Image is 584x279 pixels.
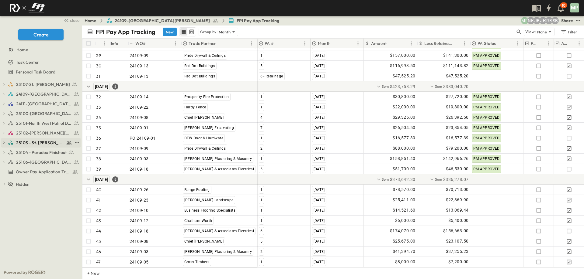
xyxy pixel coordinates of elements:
span: $26,392.50 [446,114,469,121]
div: 23107-St. [PERSON_NAME]test [1,80,81,89]
span: [PERSON_NAME] Excavating [184,126,234,130]
div: 25100-Vanguard Prep Schooltest [1,109,81,118]
button: Menu [408,40,415,47]
p: View: [525,29,536,35]
span: Pride Drywall & Ceilings [184,53,226,58]
span: $26,504.50 [393,124,415,131]
span: [DATE] [314,208,325,213]
p: 10 [562,3,565,8]
a: Home [1,46,79,54]
p: 38 [96,156,101,162]
p: PA # [265,40,274,46]
button: test [574,17,582,24]
div: Nila Hutcheson (nhutcheson@fpibuilders.com) [527,17,534,24]
span: $16,577.39 [446,134,469,141]
div: 25104 - Paradox Finishouttest [1,148,81,157]
span: 25100-Vanguard Prep School [16,111,72,117]
div: Info [111,35,118,52]
span: 5 [260,239,262,243]
span: $79,200.00 [446,145,469,152]
span: 24109-12 [130,218,149,224]
p: 43 [96,218,101,224]
span: $14,521.60 [393,207,415,214]
a: 23107-St. [PERSON_NAME] [8,80,79,89]
span: [DATE] [314,229,325,233]
span: [PERSON_NAME] & Associates Electrical [184,229,254,233]
div: # [95,39,110,48]
span: 5 [260,64,262,68]
span: $41,394.70 [393,248,415,255]
div: Info [110,39,128,48]
span: Red Dot Buildings [184,74,215,78]
p: Sum [435,84,442,89]
span: PM APPROVED [473,53,500,58]
span: PO 24109-01 [130,135,156,141]
span: Hidden [16,181,30,187]
button: Sort [388,40,395,47]
span: [DATE] [314,74,325,78]
span: [DATE] [314,146,325,151]
span: 6 [260,229,262,233]
a: Task Center [1,58,79,66]
span: 24109-10 [130,207,149,213]
span: 1 [260,53,262,58]
span: $423,758.29 [390,83,415,90]
span: 24109-13 [130,73,149,79]
span: PM APPROVED [473,95,500,99]
button: Filter [558,28,579,36]
img: c8d7d1ed905e502e8f77bf7063faec64e13b34fdb1f2bdd94b0e311fc34f8000.png [7,2,47,14]
p: 29 [96,53,101,59]
span: $5,400.00 [448,217,469,224]
span: $46,530.00 [446,165,469,172]
a: FPI Pay App Tracking [228,18,279,24]
span: [PERSON_NAME] Plastering & Masonry [184,250,252,254]
span: 1 [260,188,262,192]
p: 47 [96,259,100,265]
span: Personal Task Board [16,69,55,75]
span: PM APPROVED [473,157,500,161]
span: PM APPROVED [473,64,500,68]
p: 30 [96,63,101,69]
a: 24111-[GEOGRAPHIC_DATA] [8,100,79,108]
span: 24109-03 [130,156,149,162]
span: $142,966.26 [443,155,468,162]
span: $19,800.00 [446,104,469,111]
a: 25102-Christ The Redeemer Anglican Church [8,129,79,137]
div: 8 [112,176,118,182]
button: Menu [101,40,108,47]
p: 39 [96,166,101,172]
div: Personal Task Boardtest [1,67,81,77]
span: 24109-26 [130,187,149,193]
p: 32 [96,94,101,100]
button: Sort [571,40,577,47]
span: $47,525.20 [393,73,415,80]
span: [DATE] [314,105,325,109]
span: 1 [260,208,262,213]
span: 24109-05 [130,259,149,265]
span: $23,107.50 [446,238,469,245]
span: 1 [260,95,262,99]
span: 24109-23 [130,197,149,203]
button: Create [18,29,64,40]
p: 31 [96,73,100,79]
span: [PERSON_NAME] & Associates Electrical [184,167,254,171]
span: $8,000.00 [395,258,415,265]
span: PM APPROVED [473,146,500,151]
p: None [537,29,547,35]
span: Chatham Worth [184,219,212,223]
button: Menu [575,40,583,47]
span: 7 [260,126,262,130]
p: Group by: [200,29,217,35]
span: $157,000.00 [390,52,415,59]
span: [PERSON_NAME] Plastering & Masonry [184,157,252,161]
button: Menu [354,40,362,47]
button: Sort [332,40,339,47]
span: 24109-18 [130,166,149,172]
div: 24111-[GEOGRAPHIC_DATA]test [1,99,81,109]
span: $373,642.30 [390,176,415,182]
span: [DATE] [314,64,325,68]
p: Trade Partner [189,40,216,46]
p: WO# [135,40,146,46]
span: 24109-09 [130,53,149,59]
span: 1 [260,157,262,161]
